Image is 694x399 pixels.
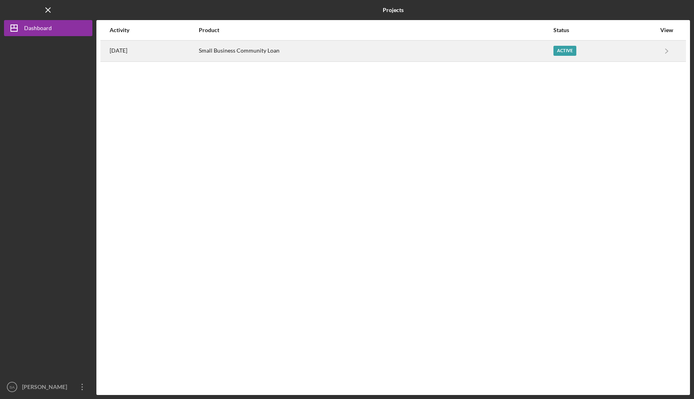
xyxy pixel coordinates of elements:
[20,379,72,397] div: [PERSON_NAME]
[199,41,553,61] div: Small Business Community Loan
[553,46,576,56] div: Active
[657,27,677,33] div: View
[110,27,198,33] div: Activity
[10,385,15,389] text: SA
[24,20,52,38] div: Dashboard
[383,7,404,13] b: Projects
[199,27,553,33] div: Product
[4,379,92,395] button: SA[PERSON_NAME]
[110,47,127,54] time: 2025-10-06 14:39
[553,27,656,33] div: Status
[4,20,92,36] button: Dashboard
